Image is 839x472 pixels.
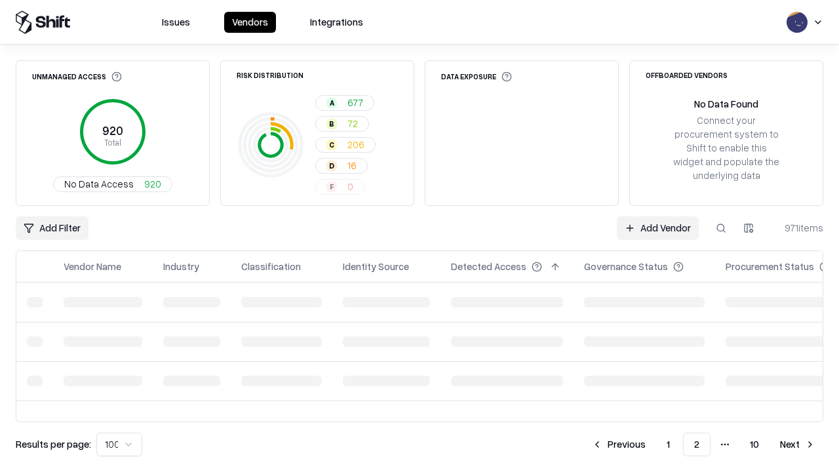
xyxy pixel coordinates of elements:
[584,433,654,456] button: Previous
[347,159,357,172] span: 16
[302,12,371,33] button: Integrations
[64,177,134,191] span: No Data Access
[224,12,276,33] button: Vendors
[326,119,337,129] div: B
[772,433,823,456] button: Next
[451,260,526,273] div: Detected Access
[315,116,369,132] button: B72
[16,437,91,451] p: Results per page:
[739,433,770,456] button: 10
[672,113,781,183] div: Connect your procurement system to Shift to enable this widget and populate the underlying data
[683,433,711,456] button: 2
[326,140,337,150] div: C
[347,117,358,130] span: 72
[102,123,123,138] tspan: 920
[237,71,303,79] div: Risk Distribution
[584,433,823,456] nav: pagination
[241,260,301,273] div: Classification
[104,137,121,147] tspan: Total
[16,216,88,240] button: Add Filter
[326,98,337,108] div: A
[726,260,814,273] div: Procurement Status
[163,260,199,273] div: Industry
[646,71,728,79] div: Offboarded Vendors
[64,260,121,273] div: Vendor Name
[53,176,172,192] button: No Data Access920
[771,221,823,235] div: 971 items
[343,260,409,273] div: Identity Source
[347,96,363,109] span: 677
[32,71,122,82] div: Unmanaged Access
[326,161,337,171] div: D
[315,158,368,174] button: D16
[441,71,512,82] div: Data Exposure
[694,97,758,111] div: No Data Found
[315,137,376,153] button: C206
[347,138,364,151] span: 206
[154,12,198,33] button: Issues
[656,433,680,456] button: 1
[144,177,161,191] span: 920
[584,260,668,273] div: Governance Status
[617,216,699,240] a: Add Vendor
[315,95,374,111] button: A677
